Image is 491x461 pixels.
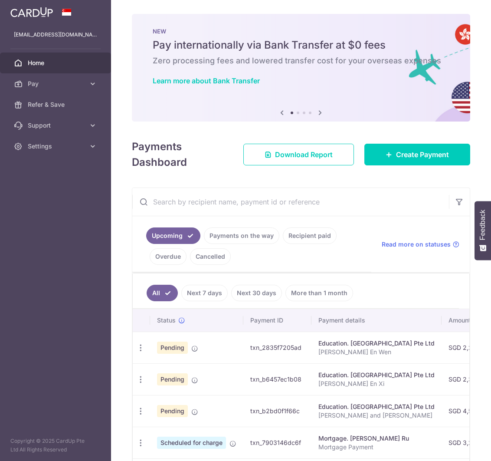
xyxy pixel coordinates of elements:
td: txn_2835f7205ad [243,332,311,363]
span: Status [157,316,176,325]
th: Payment details [311,309,442,332]
a: All [147,285,178,301]
div: Education. [GEOGRAPHIC_DATA] Pte Ltd [318,402,435,411]
p: [PERSON_NAME] En Xi [318,379,435,388]
p: [PERSON_NAME] En Wen [318,348,435,356]
span: Feedback [479,210,487,240]
p: [EMAIL_ADDRESS][DOMAIN_NAME] [14,30,97,39]
span: Scheduled for charge [157,437,226,449]
div: Education. [GEOGRAPHIC_DATA] Pte Ltd [318,371,435,379]
h6: Zero processing fees and lowered transfer cost for your overseas expenses [153,56,449,66]
span: Home [28,59,85,67]
h5: Pay internationally via Bank Transfer at $0 fees [153,38,449,52]
a: Upcoming [146,227,200,244]
img: Bank transfer banner [132,14,470,122]
span: Refer & Save [28,100,85,109]
p: NEW [153,28,449,35]
button: Feedback - Show survey [475,201,491,260]
a: Next 7 days [181,285,228,301]
span: Pending [157,405,188,417]
p: Mortgage Payment [318,443,435,451]
span: Pending [157,342,188,354]
a: Overdue [150,248,187,265]
a: More than 1 month [285,285,353,301]
a: Cancelled [190,248,231,265]
span: Read more on statuses [382,240,451,249]
a: Payments on the way [204,227,279,244]
a: Recipient paid [283,227,337,244]
span: Amount [448,316,471,325]
span: Pending [157,373,188,385]
div: Mortgage. [PERSON_NAME] Ru [318,434,435,443]
th: Payment ID [243,309,311,332]
a: Create Payment [364,144,470,165]
span: Support [28,121,85,130]
td: txn_b2bd0f1f66c [243,395,311,427]
a: Download Report [243,144,354,165]
a: Learn more about Bank Transfer [153,76,260,85]
h4: Payments Dashboard [132,139,228,170]
div: Education. [GEOGRAPHIC_DATA] Pte Ltd [318,339,435,348]
img: CardUp [10,7,53,17]
span: Download Report [275,149,333,160]
input: Search by recipient name, payment id or reference [132,188,449,216]
a: Next 30 days [231,285,282,301]
span: Pay [28,79,85,88]
span: Create Payment [396,149,449,160]
span: Settings [28,142,85,151]
td: txn_7903146dc6f [243,427,311,458]
td: txn_b6457ec1b08 [243,363,311,395]
a: Read more on statuses [382,240,459,249]
p: [PERSON_NAME] and [PERSON_NAME] [318,411,435,420]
